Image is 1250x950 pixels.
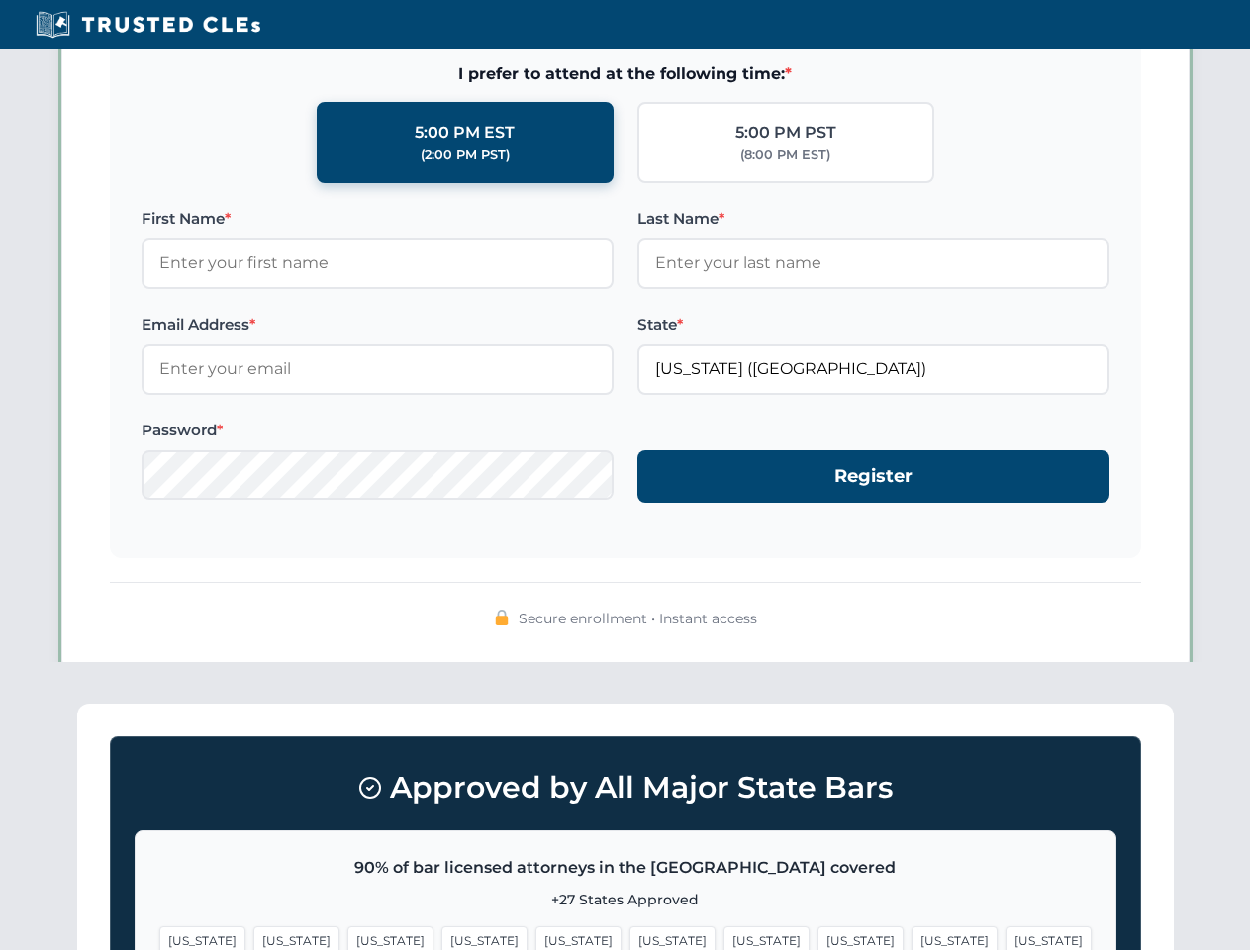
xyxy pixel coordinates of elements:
[159,855,1092,881] p: 90% of bar licensed attorneys in the [GEOGRAPHIC_DATA] covered
[637,238,1109,288] input: Enter your last name
[637,207,1109,231] label: Last Name
[142,313,614,336] label: Email Address
[637,313,1109,336] label: State
[142,238,614,288] input: Enter your first name
[135,761,1116,814] h3: Approved by All Major State Bars
[159,889,1092,910] p: +27 States Approved
[30,10,266,40] img: Trusted CLEs
[494,610,510,625] img: 🔒
[735,120,836,145] div: 5:00 PM PST
[142,207,614,231] label: First Name
[637,450,1109,503] button: Register
[142,419,614,442] label: Password
[637,344,1109,394] input: Florida (FL)
[421,145,510,165] div: (2:00 PM PST)
[142,61,1109,87] span: I prefer to attend at the following time:
[142,344,614,394] input: Enter your email
[519,608,757,629] span: Secure enrollment • Instant access
[415,120,515,145] div: 5:00 PM EST
[740,145,830,165] div: (8:00 PM EST)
